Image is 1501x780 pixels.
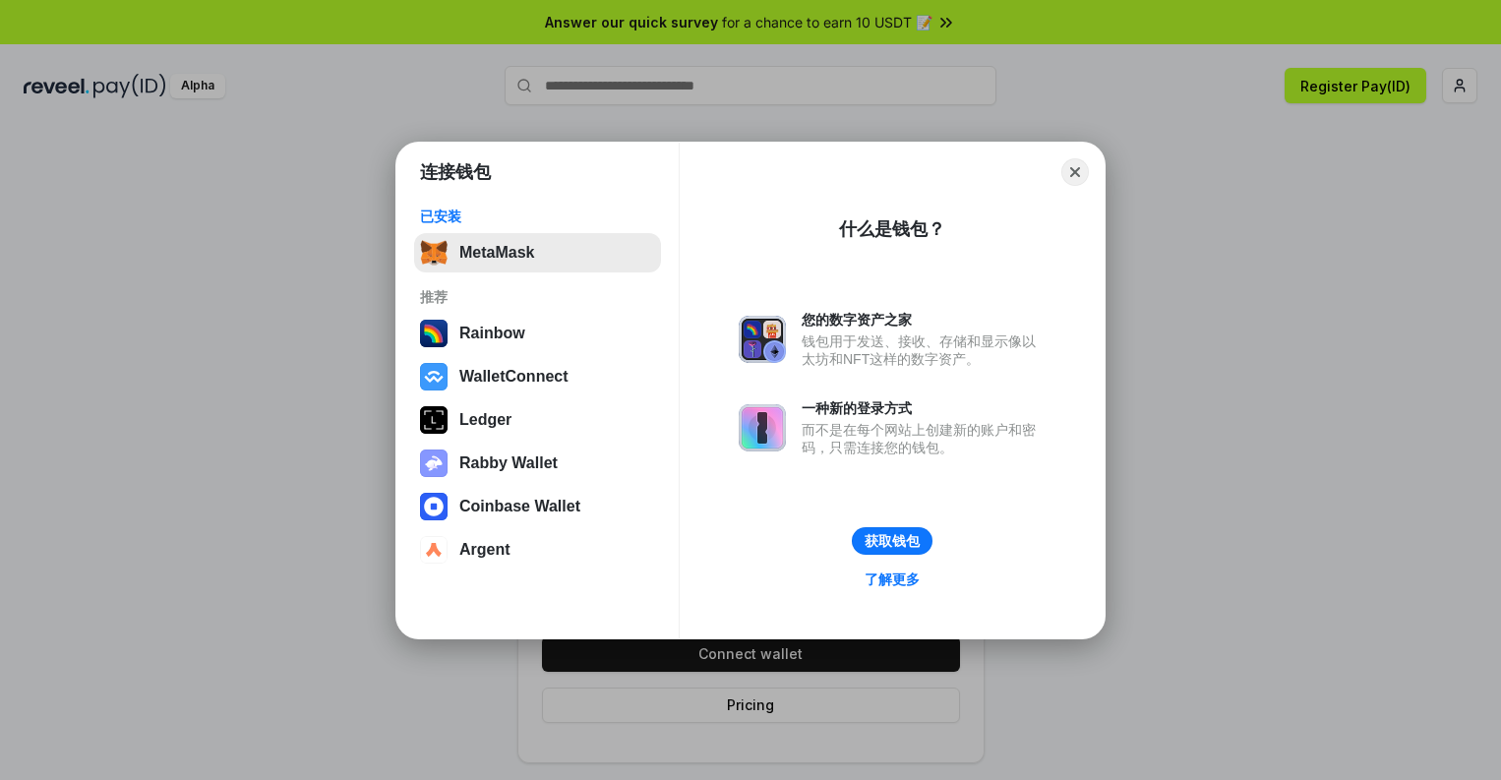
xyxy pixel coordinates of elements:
img: svg+xml,%3Csvg%20width%3D%22120%22%20height%3D%22120%22%20viewBox%3D%220%200%20120%20120%22%20fil... [420,320,448,347]
div: 推荐 [420,288,655,306]
div: 一种新的登录方式 [802,399,1046,417]
div: Coinbase Wallet [459,498,580,515]
button: Rabby Wallet [414,444,661,483]
img: svg+xml,%3Csvg%20width%3D%2228%22%20height%3D%2228%22%20viewBox%3D%220%200%2028%2028%22%20fill%3D... [420,536,448,564]
button: Ledger [414,400,661,440]
div: 什么是钱包？ [839,217,945,241]
div: Rainbow [459,325,525,342]
img: svg+xml,%3Csvg%20xmlns%3D%22http%3A%2F%2Fwww.w3.org%2F2000%2Fsvg%22%20fill%3D%22none%22%20viewBox... [420,450,448,477]
div: 了解更多 [865,570,920,588]
img: svg+xml,%3Csvg%20xmlns%3D%22http%3A%2F%2Fwww.w3.org%2F2000%2Fsvg%22%20fill%3D%22none%22%20viewBox... [739,316,786,363]
h1: 连接钱包 [420,160,491,184]
img: svg+xml,%3Csvg%20xmlns%3D%22http%3A%2F%2Fwww.w3.org%2F2000%2Fsvg%22%20width%3D%2228%22%20height%3... [420,406,448,434]
img: svg+xml,%3Csvg%20xmlns%3D%22http%3A%2F%2Fwww.w3.org%2F2000%2Fsvg%22%20fill%3D%22none%22%20viewBox... [739,404,786,451]
div: 钱包用于发送、接收、存储和显示像以太坊和NFT这样的数字资产。 [802,332,1046,368]
div: 获取钱包 [865,532,920,550]
div: WalletConnect [459,368,569,386]
button: Close [1061,158,1089,186]
button: Argent [414,530,661,570]
img: svg+xml,%3Csvg%20width%3D%2228%22%20height%3D%2228%22%20viewBox%3D%220%200%2028%2028%22%20fill%3D... [420,493,448,520]
button: MetaMask [414,233,661,272]
button: Rainbow [414,314,661,353]
div: 而不是在每个网站上创建新的账户和密码，只需连接您的钱包。 [802,421,1046,456]
img: svg+xml,%3Csvg%20width%3D%2228%22%20height%3D%2228%22%20viewBox%3D%220%200%2028%2028%22%20fill%3D... [420,363,448,390]
button: Coinbase Wallet [414,487,661,526]
div: 您的数字资产之家 [802,311,1046,329]
div: Argent [459,541,510,559]
button: 获取钱包 [852,527,932,555]
button: WalletConnect [414,357,661,396]
img: svg+xml,%3Csvg%20fill%3D%22none%22%20height%3D%2233%22%20viewBox%3D%220%200%2035%2033%22%20width%... [420,239,448,267]
div: Rabby Wallet [459,454,558,472]
div: 已安装 [420,208,655,225]
div: MetaMask [459,244,534,262]
div: Ledger [459,411,511,429]
a: 了解更多 [853,567,931,592]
